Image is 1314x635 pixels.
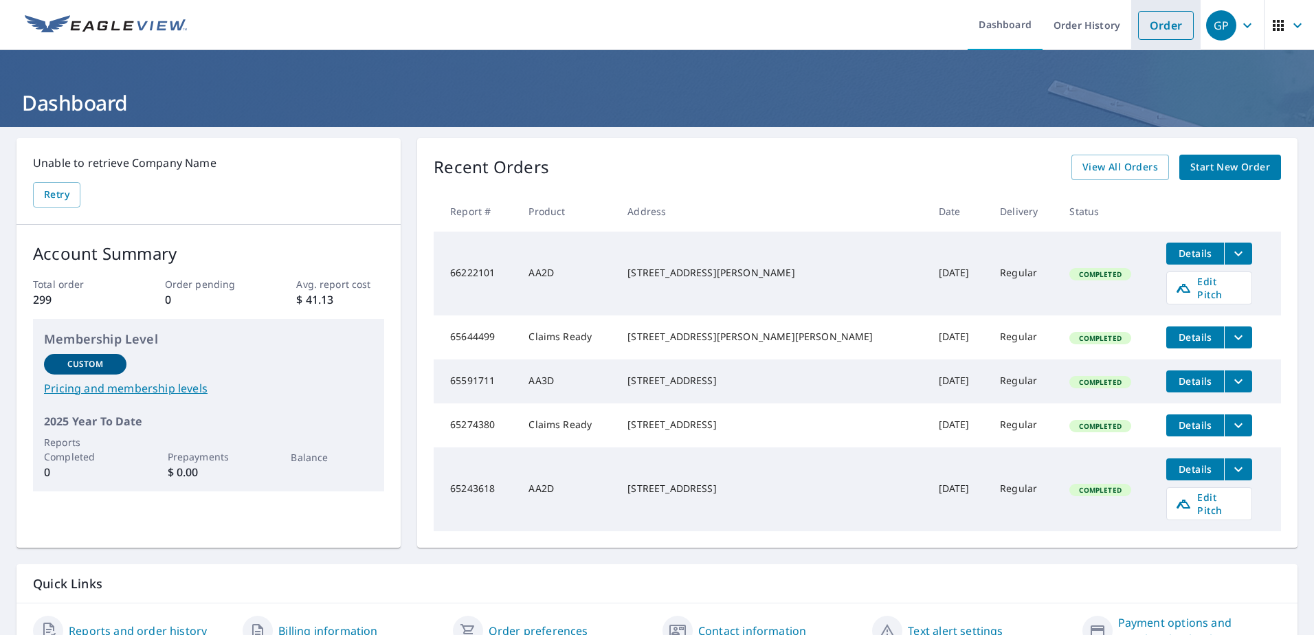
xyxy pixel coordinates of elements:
a: Edit Pitch [1166,487,1252,520]
td: Regular [989,403,1058,447]
span: Completed [1071,485,1129,495]
td: Regular [989,447,1058,531]
button: detailsBtn-65274380 [1166,414,1224,436]
p: Order pending [165,277,253,291]
span: Details [1174,419,1216,432]
button: filesDropdownBtn-65591711 [1224,370,1252,392]
p: 0 [165,291,253,308]
span: Completed [1071,269,1129,279]
span: Edit Pitch [1175,275,1243,301]
p: Total order [33,277,121,291]
div: [STREET_ADDRESS][PERSON_NAME][PERSON_NAME] [627,330,916,344]
a: Start New Order [1179,155,1281,180]
span: Details [1174,375,1216,388]
button: filesDropdownBtn-65644499 [1224,326,1252,348]
button: filesDropdownBtn-66222101 [1224,243,1252,265]
td: Regular [989,359,1058,403]
div: [STREET_ADDRESS][PERSON_NAME] [627,266,916,280]
p: Quick Links [33,575,1281,592]
div: [STREET_ADDRESS] [627,374,916,388]
td: [DATE] [928,315,989,359]
td: Regular [989,315,1058,359]
p: 2025 Year To Date [44,413,373,430]
span: Retry [44,186,69,203]
div: [STREET_ADDRESS] [627,418,916,432]
p: Recent Orders [434,155,549,180]
span: Completed [1071,333,1129,343]
h1: Dashboard [16,89,1298,117]
td: AA3D [517,359,616,403]
td: 65644499 [434,315,517,359]
button: detailsBtn-65644499 [1166,326,1224,348]
td: [DATE] [928,359,989,403]
td: Regular [989,232,1058,315]
span: Edit Pitch [1175,491,1243,517]
p: $ 0.00 [168,464,250,480]
th: Status [1058,191,1155,232]
a: Pricing and membership levels [44,380,373,397]
p: Unable to retrieve Company Name [33,155,384,171]
p: Account Summary [33,241,384,266]
td: 65243618 [434,447,517,531]
button: detailsBtn-66222101 [1166,243,1224,265]
span: Details [1174,247,1216,260]
div: GP [1206,10,1236,41]
th: Date [928,191,989,232]
a: Order [1138,11,1194,40]
th: Delivery [989,191,1058,232]
div: [STREET_ADDRESS] [627,482,916,495]
td: 65591711 [434,359,517,403]
a: View All Orders [1071,155,1169,180]
button: Retry [33,182,80,208]
td: AA2D [517,447,616,531]
td: 66222101 [434,232,517,315]
span: Details [1174,331,1216,344]
span: Details [1174,463,1216,476]
p: $ 41.13 [296,291,384,308]
p: Balance [291,450,373,465]
button: detailsBtn-65591711 [1166,370,1224,392]
a: Edit Pitch [1166,271,1252,304]
td: Claims Ready [517,403,616,447]
td: 65274380 [434,403,517,447]
th: Address [616,191,927,232]
p: 0 [44,464,126,480]
th: Product [517,191,616,232]
span: Start New Order [1190,159,1270,176]
p: Membership Level [44,330,373,348]
p: 299 [33,291,121,308]
span: Completed [1071,421,1129,431]
img: EV Logo [25,15,187,36]
p: Custom [67,358,103,370]
p: Prepayments [168,449,250,464]
button: detailsBtn-65243618 [1166,458,1224,480]
td: [DATE] [928,447,989,531]
button: filesDropdownBtn-65243618 [1224,458,1252,480]
span: Completed [1071,377,1129,387]
th: Report # [434,191,517,232]
p: Reports Completed [44,435,126,464]
td: [DATE] [928,403,989,447]
td: AA2D [517,232,616,315]
td: [DATE] [928,232,989,315]
button: filesDropdownBtn-65274380 [1224,414,1252,436]
td: Claims Ready [517,315,616,359]
p: Avg. report cost [296,277,384,291]
span: View All Orders [1082,159,1158,176]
